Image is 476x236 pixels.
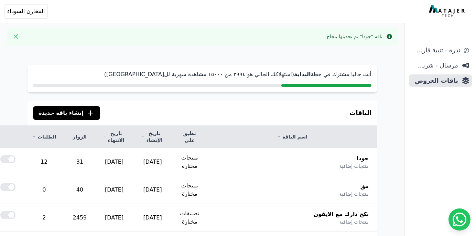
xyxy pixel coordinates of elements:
a: تاريخ الإنشاء [142,130,163,144]
td: [DATE] [133,204,172,232]
span: بكج دارك مع الايفون [313,210,369,218]
a: اسم الباقة [216,133,369,140]
div: باقة "جودا" تم تحديثها بنجاح. [325,33,382,40]
td: تصنيفات مختارة [172,204,207,232]
td: منتجات مختارة [172,176,207,204]
strong: البداية [294,71,311,78]
td: [DATE] [95,176,133,204]
button: إنشاء باقة جديدة [33,106,100,120]
span: إنشاء باقة جديدة [39,109,84,117]
button: المخازن السوداء [4,4,48,19]
button: Close [10,31,21,42]
td: 31 [65,148,95,176]
span: ندرة - تنبية قارب علي النفاذ [412,45,460,55]
span: مق [360,182,369,191]
td: [DATE] [95,204,133,232]
td: [DATE] [95,148,133,176]
td: [DATE] [133,176,172,204]
img: MatajerTech Logo [429,5,466,18]
span: جودا [357,154,369,163]
td: [DATE] [133,148,172,176]
td: 0 [24,176,64,204]
span: منتجات إضافية [339,163,369,170]
span: منتجات إضافية [339,218,369,225]
td: 2 [24,204,64,232]
span: مرسال - شريط دعاية [412,61,458,70]
a: الطلبات [32,133,56,140]
span: المخازن السوداء [7,7,45,16]
th: الزوار [65,126,95,148]
span: باقات العروض [412,76,458,85]
td: 40 [65,176,95,204]
td: منتجات مختارة [172,148,207,176]
p: أنت حاليا مشترك في خطة (استهلاكك الحالي هو ۳٩٩٤ من ١٥۰۰۰ مشاهدة شهرية لل[GEOGRAPHIC_DATA]) [33,70,371,79]
a: تاريخ الانتهاء [103,130,125,144]
th: تطبق على [172,126,207,148]
td: 2459 [65,204,95,232]
span: منتجات إضافية [339,191,369,197]
td: 12 [24,148,64,176]
h3: الباقات [349,108,371,118]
